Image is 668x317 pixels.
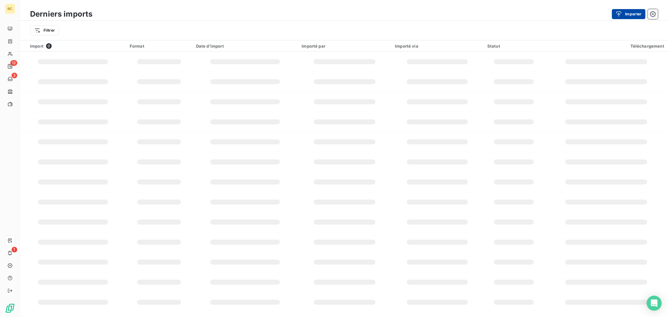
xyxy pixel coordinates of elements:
div: Open Intercom Messenger [647,296,662,311]
div: RC [5,4,15,14]
h3: Derniers imports [30,8,92,20]
div: Téléchargement [548,44,664,49]
span: 3 [12,73,17,78]
span: 12 [10,60,17,66]
div: Date d’import [196,44,294,49]
a: 12 [5,61,15,71]
a: 3 [5,74,15,84]
span: 0 [46,43,52,49]
div: Importé par [302,44,387,49]
img: Logo LeanPay [5,303,15,313]
div: Import [30,43,122,49]
div: Format [130,44,189,49]
div: Statut [487,44,541,49]
button: Filtrer [30,25,59,35]
span: 1 [12,247,17,252]
button: Importer [612,9,645,19]
div: Importé via [395,44,480,49]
